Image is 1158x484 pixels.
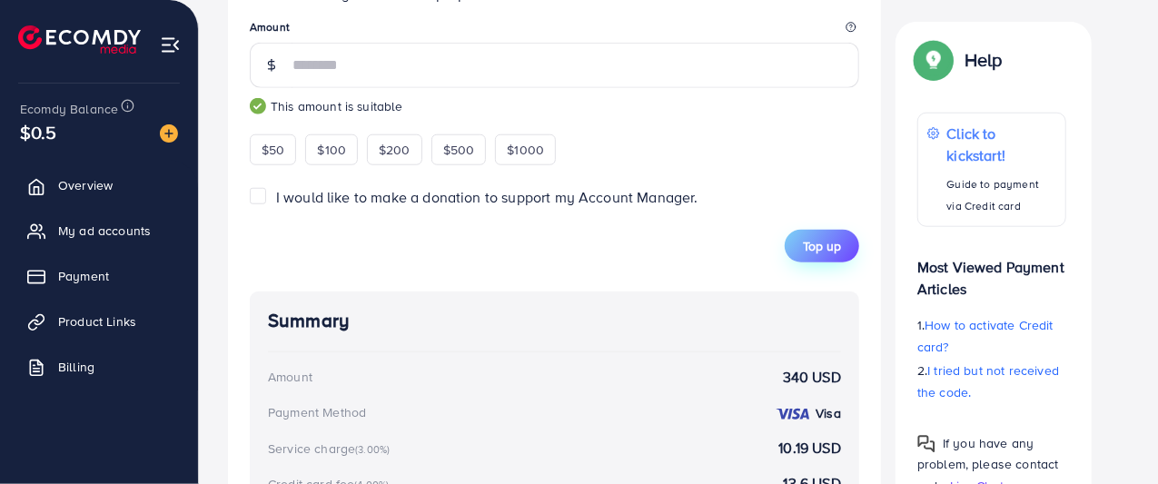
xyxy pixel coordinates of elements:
span: Product Links [58,312,136,331]
p: 2. [917,360,1066,403]
span: $100 [317,141,346,159]
span: My ad accounts [58,222,151,240]
div: Service charge [268,440,395,458]
a: Payment [14,258,184,294]
div: Amount [268,368,312,386]
a: Billing [14,349,184,385]
p: Most Viewed Payment Articles [917,242,1066,300]
img: credit [775,407,811,421]
a: My ad accounts [14,212,184,249]
a: Overview [14,167,184,203]
span: $500 [443,141,475,159]
span: $0.5 [20,119,57,145]
small: This amount is suitable [250,97,859,115]
p: Help [965,49,1003,71]
p: Click to kickstart! [947,123,1056,166]
span: Billing [58,358,94,376]
p: Guide to payment via Credit card [947,173,1056,217]
span: I tried but not received the code. [917,361,1059,401]
span: How to activate Credit card? [917,316,1054,356]
small: (3.00%) [355,442,390,457]
span: Top up [803,237,841,255]
span: $50 [262,141,284,159]
span: $200 [379,141,411,159]
img: image [160,124,178,143]
img: menu [160,35,181,55]
img: Popup guide [917,44,950,76]
span: Overview [58,176,113,194]
span: Payment [58,267,109,285]
img: Popup guide [917,435,935,453]
img: logo [18,25,141,54]
img: guide [250,98,266,114]
strong: Visa [816,404,841,422]
strong: 340 USD [783,367,841,388]
strong: 10.19 USD [779,438,841,459]
iframe: Chat [1081,402,1144,470]
h4: Summary [268,310,841,332]
div: Payment Method [268,403,366,421]
span: Ecomdy Balance [20,100,118,118]
p: 1. [917,314,1066,358]
span: $1000 [507,141,544,159]
legend: Amount [250,19,859,42]
a: Product Links [14,303,184,340]
button: Top up [785,230,859,262]
span: I would like to make a donation to support my Account Manager. [276,187,698,207]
